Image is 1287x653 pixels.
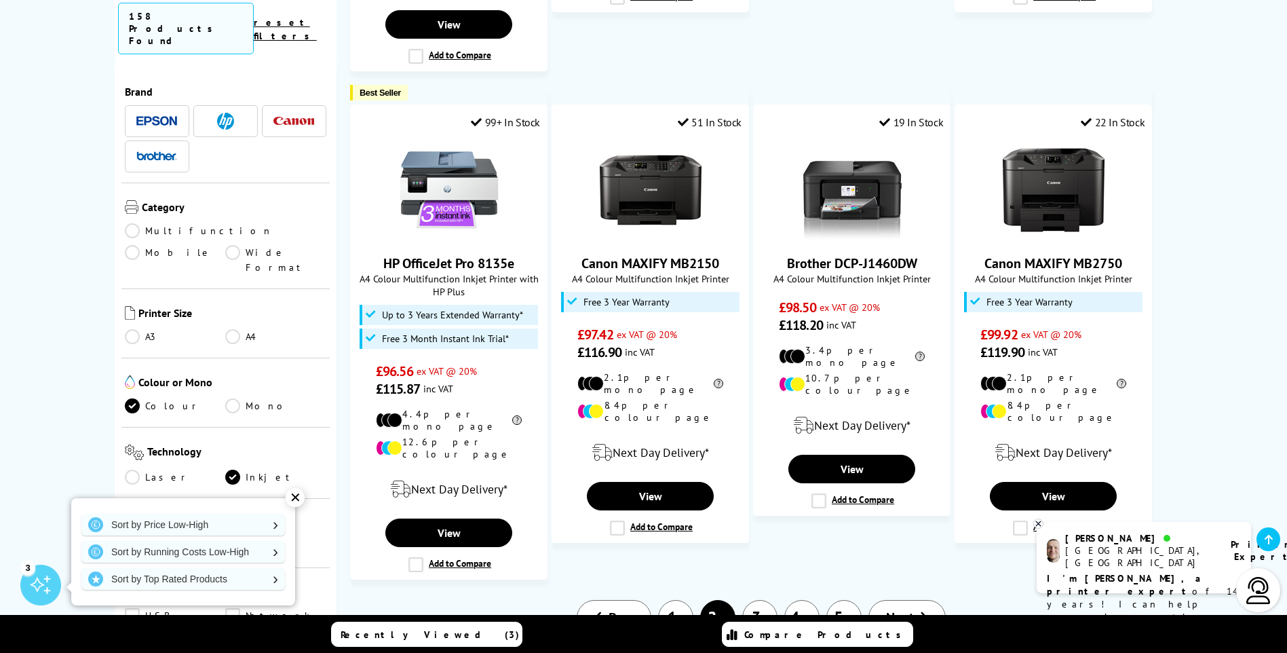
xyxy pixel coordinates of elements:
[801,230,903,244] a: Brother DCP-J1460DW
[20,560,35,575] div: 3
[879,115,943,129] div: 19 In Stock
[385,519,512,547] a: View
[225,329,326,344] a: A4
[471,115,540,129] div: 99+ In Stock
[1245,577,1272,604] img: user-headset-light.svg
[382,310,523,320] span: Up to 3 Years Extended Warranty*
[779,299,816,316] span: £98.50
[678,115,742,129] div: 51 In Stock
[980,343,1024,361] span: £119.90
[577,399,723,424] li: 8.4p per colour page
[273,117,314,126] img: Canon
[286,488,305,507] div: ✕
[779,372,925,396] li: 10.7p per colour page
[217,113,234,130] img: HP
[125,470,226,485] a: Laser
[788,455,915,483] a: View
[125,608,226,623] a: USB
[417,365,477,377] span: ex VAT @ 20%
[136,151,177,161] img: Brother
[81,568,285,590] a: Sort by Top Rated Products
[742,600,777,635] a: 3
[625,346,655,358] span: inc VAT
[254,16,317,42] a: reset filters
[125,85,327,98] span: Brand
[962,272,1145,285] span: A4 Colour Multifunction Inkjet Printer
[125,445,145,460] img: Technology
[383,255,514,272] a: HP OfficeJet Pro 8135e
[1013,521,1096,536] label: Add to Compare
[358,272,540,298] span: A4 Colour Multifunction Inkjet Printer with HP Plus
[376,380,420,398] span: £115.87
[125,375,135,389] img: Colour or Mono
[1047,539,1060,563] img: ashley-livechat.png
[125,223,273,238] a: Multifunction
[350,85,408,100] button: Best Seller
[125,245,226,275] a: Mobile
[1028,346,1058,358] span: inc VAT
[147,445,326,463] span: Technology
[826,600,862,635] a: 5
[1065,532,1214,544] div: [PERSON_NAME]
[360,88,401,98] span: Best Seller
[118,3,254,54] span: 158 Products Found
[886,609,914,627] span: Next
[1047,572,1241,637] p: of 14 years! I can help you choose the right product
[408,49,491,64] label: Add to Compare
[868,600,946,635] a: Next
[142,200,327,217] span: Category
[787,255,917,272] a: Brother DCP-J1460DW
[990,482,1116,510] a: View
[577,326,613,343] span: £97.42
[577,371,723,396] li: 2.1p per mono page
[382,333,509,344] span: Free 3 Month Instant Ink Trial*
[980,371,1126,396] li: 2.1p per mono page
[225,398,326,413] a: Mono
[559,434,742,472] div: modal_delivery
[225,608,326,623] a: Network
[600,230,702,244] a: Canon MAXIFY MB2150
[587,482,713,510] a: View
[273,113,314,130] a: Canon
[577,343,621,361] span: £116.90
[984,255,1122,272] a: Canon MAXIFY MB2750
[761,407,943,445] div: modal_delivery
[744,629,908,641] span: Compare Products
[581,255,719,272] a: Canon MAXIFY MB2150
[125,329,226,344] a: A3
[962,434,1145,472] div: modal_delivery
[820,301,880,314] span: ex VAT @ 20%
[225,470,326,485] a: Inkjet
[225,245,326,275] a: Wide Format
[722,622,913,647] a: Compare Products
[980,326,1018,343] span: £99.92
[136,116,177,126] img: Epson
[376,436,522,460] li: 12.6p per colour page
[779,344,925,369] li: 3.4p per mono page
[376,408,522,432] li: 4.4p per mono page
[610,521,693,536] label: Add to Compare
[136,113,177,130] a: Epson
[423,382,453,395] span: inc VAT
[398,139,500,241] img: HP OfficeJet Pro 8135e
[358,470,540,508] div: modal_delivery
[125,398,226,413] a: Colour
[811,493,894,508] label: Add to Compare
[1021,328,1081,341] span: ex VAT @ 20%
[779,316,823,334] span: £118.20
[600,139,702,241] img: Canon MAXIFY MB2150
[125,306,135,320] img: Printer Size
[81,514,285,536] a: Sort by Price Low-High
[1047,572,1205,597] b: I'm [PERSON_NAME], a printer expert
[559,272,742,285] span: A4 Colour Multifunction Inkjet Printer
[205,113,246,130] a: HP
[986,297,1073,307] span: Free 3 Year Warranty
[136,148,177,165] a: Brother
[1003,139,1104,241] img: Canon MAXIFY MB2750
[1081,115,1145,129] div: 22 In Stock
[138,375,327,392] span: Colour or Mono
[1065,544,1214,569] div: [GEOGRAPHIC_DATA], [GEOGRAPHIC_DATA]
[398,230,500,244] a: HP OfficeJet Pro 8135e
[376,362,413,380] span: £96.56
[125,200,138,214] img: Category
